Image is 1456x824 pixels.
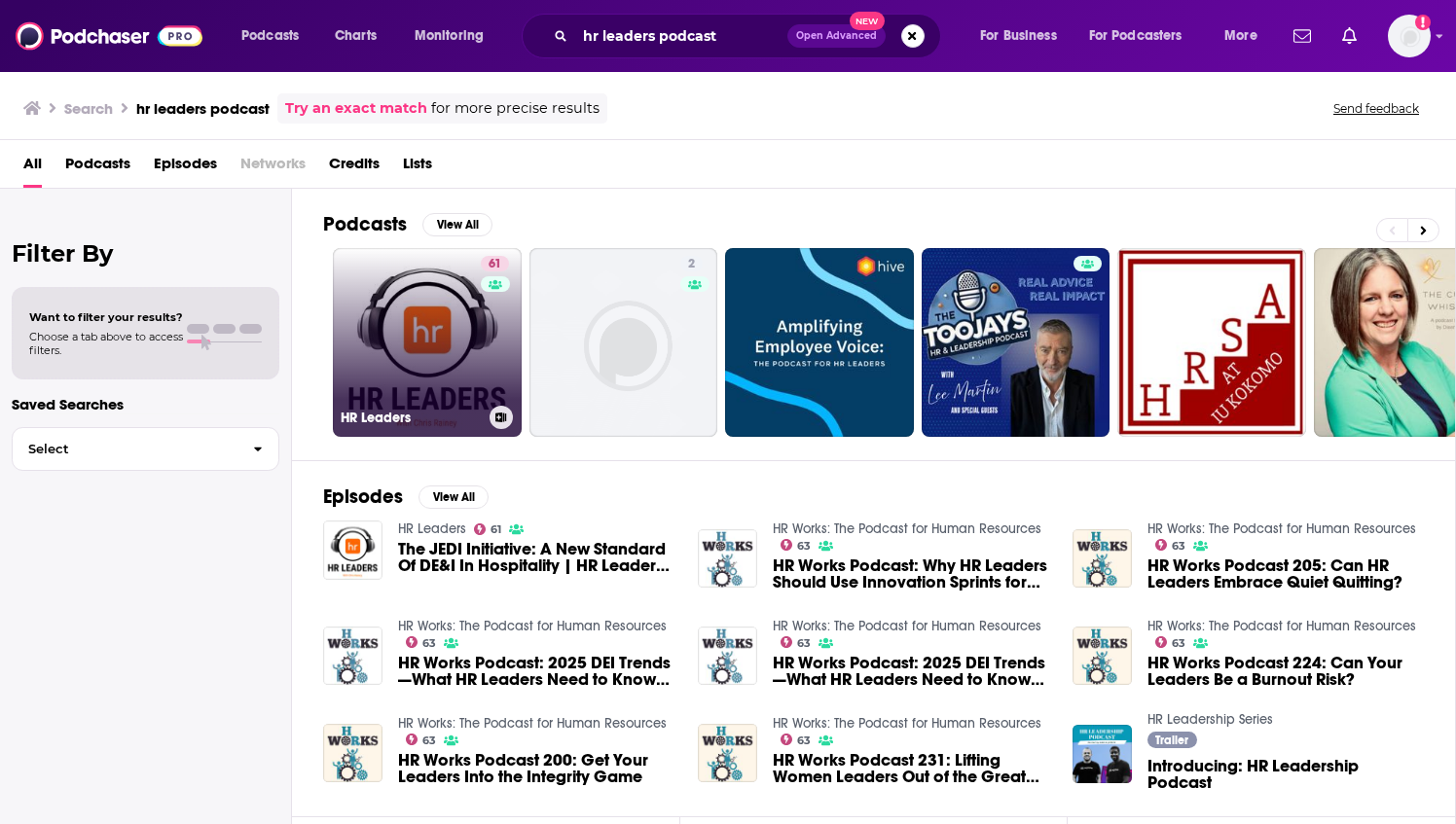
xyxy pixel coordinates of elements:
[481,256,509,271] a: 61
[136,99,270,118] h3: hr leaders podcast
[1388,15,1431,57] button: Show profile menu
[398,715,667,732] a: HR Works: The Podcast for Human Resources
[773,618,1041,634] a: HR Works: The Podcast for Human Resources
[329,148,380,188] span: Credits
[431,97,600,120] span: for more precise results
[323,627,382,686] img: HR Works Podcast: 2025 DEI Trends—What HR Leaders Need to Know (Part 2)
[796,31,877,41] span: Open Advanced
[797,542,811,551] span: 63
[335,22,377,50] span: Charts
[787,24,886,48] button: Open AdvancedNew
[1089,22,1183,50] span: For Podcasters
[698,529,757,589] a: HR Works Podcast: Why HR Leaders Should Use Innovation Sprints for Problem-Solving
[698,724,757,783] img: HR Works Podcast 231: Lifting Women Leaders Out of the Great Breakup
[781,539,812,551] a: 63
[797,736,811,745] span: 63
[773,557,1049,591] a: HR Works Podcast: Why HR Leaders Should Use Innovation Sprints for Problem-Solving
[419,485,489,509] button: View All
[406,734,437,745] a: 63
[1076,20,1211,52] button: open menu
[341,410,482,426] h3: HR Leaders
[1147,711,1273,728] a: HR Leadership Series
[1155,539,1186,551] a: 63
[322,20,388,52] a: Charts
[489,255,501,274] span: 61
[1388,15,1431,57] span: Logged in as WE_Broadcast
[422,736,436,745] span: 63
[403,148,432,188] a: Lists
[781,734,812,745] a: 63
[13,443,237,455] span: Select
[65,148,130,188] a: Podcasts
[323,724,382,783] img: HR Works Podcast 200: Get Your Leaders Into the Integrity Game
[850,12,885,30] span: New
[285,97,427,120] a: Try an exact match
[491,525,501,534] span: 61
[323,520,382,580] img: The JEDI Initiative: A New Standard Of DE&I In Hospitality | HR Leaders Podcast
[323,212,492,236] a: PodcastsView All
[1388,15,1431,57] img: User Profile
[1224,22,1257,50] span: More
[1328,100,1425,117] button: Send feedback
[688,255,695,274] span: 2
[1073,725,1132,784] img: Introducing: HR Leadership Podcast
[415,22,484,50] span: Monitoring
[398,752,674,785] a: HR Works Podcast 200: Get Your Leaders Into the Integrity Game
[241,22,299,50] span: Podcasts
[228,20,324,52] button: open menu
[1147,758,1424,791] a: Introducing: HR Leadership Podcast
[406,636,437,648] a: 63
[422,213,492,236] button: View All
[1334,19,1365,53] a: Show notifications dropdown
[23,148,42,188] a: All
[64,99,113,118] h3: Search
[1147,520,1416,537] a: HR Works: The Podcast for Human Resources
[980,22,1057,50] span: For Business
[1172,639,1185,648] span: 63
[773,655,1049,688] span: HR Works Podcast: 2025 DEI Trends—What HR Leaders Need to Know (Part I)
[1147,557,1424,591] a: HR Works Podcast 205: Can HR Leaders Embrace Quiet Quitting?
[12,239,279,268] h2: Filter By
[680,256,703,271] a: 2
[154,148,217,188] a: Episodes
[781,636,812,648] a: 63
[16,18,202,54] img: Podchaser - Follow, Share and Rate Podcasts
[1155,636,1186,648] a: 63
[773,752,1049,785] a: HR Works Podcast 231: Lifting Women Leaders Out of the Great Breakup
[323,484,489,509] a: EpisodesView All
[1415,15,1431,30] svg: Add a profile image
[398,541,674,574] a: The JEDI Initiative: A New Standard Of DE&I In Hospitality | HR Leaders Podcast
[966,20,1081,52] button: open menu
[333,248,522,437] a: 61HR Leaders
[401,20,509,52] button: open menu
[773,715,1041,732] a: HR Works: The Podcast for Human Resources
[1073,529,1132,589] img: HR Works Podcast 205: Can HR Leaders Embrace Quiet Quitting?
[323,212,407,236] h2: Podcasts
[1147,655,1424,688] span: HR Works Podcast 224: Can Your Leaders Be a Burnout Risk?
[1073,627,1132,686] img: HR Works Podcast 224: Can Your Leaders Be a Burnout Risk?
[29,330,183,357] span: Choose a tab above to access filters.
[698,627,757,686] a: HR Works Podcast: 2025 DEI Trends—What HR Leaders Need to Know (Part I)
[240,148,306,188] span: Networks
[12,427,279,471] button: Select
[773,520,1041,537] a: HR Works: The Podcast for Human Resources
[1172,542,1185,551] span: 63
[1155,734,1188,746] span: Trailer
[398,655,674,688] a: HR Works Podcast: 2025 DEI Trends—What HR Leaders Need to Know (Part 2)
